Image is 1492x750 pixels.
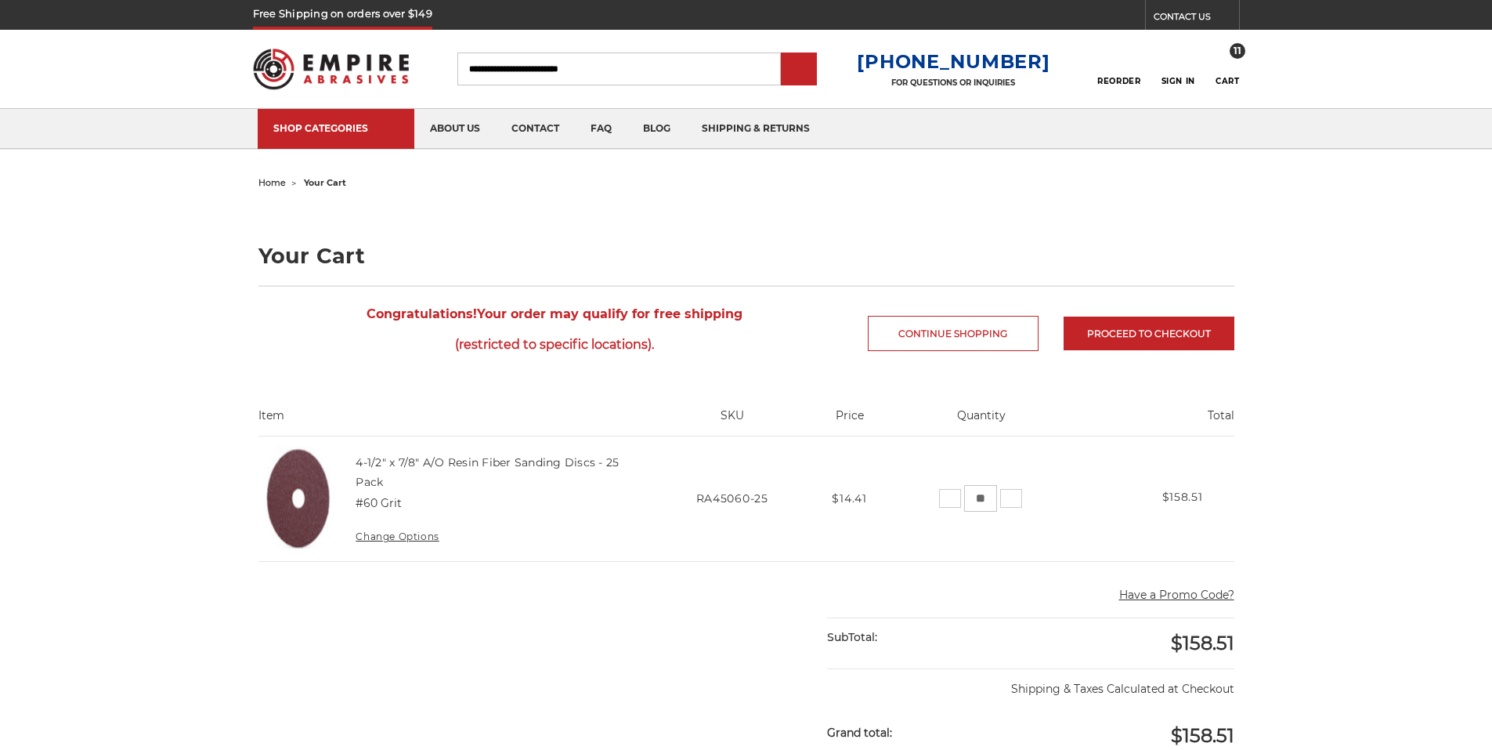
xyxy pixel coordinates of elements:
[857,78,1049,88] p: FOR QUESTIONS OR INQUIRIES
[304,177,346,188] span: your cart
[273,122,399,134] div: SHOP CATEGORIES
[832,491,866,505] span: $14.41
[496,109,575,149] a: contact
[1171,724,1234,747] span: $158.51
[652,408,811,436] th: SKU
[1171,632,1234,654] span: $158.51
[696,491,768,505] span: RA45060-25
[258,245,1234,266] h1: Your Cart
[258,408,653,436] th: Item
[1216,76,1239,86] span: Cart
[857,50,1049,73] a: [PHONE_NUMBER]
[686,109,825,149] a: shipping & returns
[1097,76,1140,86] span: Reorder
[887,408,1075,436] th: Quantity
[1230,43,1245,59] span: 11
[811,408,887,436] th: Price
[1162,490,1203,504] strong: $158.51
[1216,52,1239,86] a: 11 Cart
[868,316,1039,351] a: Continue Shopping
[258,177,286,188] a: home
[783,54,815,85] input: Submit
[367,306,477,321] strong: Congratulations!
[1154,8,1239,30] a: CONTACT US
[964,485,997,512] input: 4-1/2" x 7/8" A/O Resin Fiber Sanding Discs - 25 Pack Quantity:
[258,437,340,561] img: 4.5 inch resin fiber disc
[827,618,1031,657] div: SubTotal:
[627,109,686,149] a: blog
[1161,76,1195,86] span: Sign In
[827,726,892,740] strong: Grand total:
[356,455,619,488] a: 4-1/2" x 7/8" A/O Resin Fiber Sanding Discs - 25 Pack
[827,668,1234,697] p: Shipping & Taxes Calculated at Checkout
[258,329,851,360] span: (restricted to specific locations).
[356,495,402,512] dd: #60 Grit
[1119,587,1234,603] button: Have a Promo Code?
[1075,408,1234,436] th: Total
[253,38,410,100] img: Empire Abrasives
[258,299,851,360] span: Your order may qualify for free shipping
[356,531,439,542] a: Change Options
[1064,317,1234,350] a: Proceed to checkout
[414,109,496,149] a: about us
[1097,52,1140,85] a: Reorder
[575,109,627,149] a: faq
